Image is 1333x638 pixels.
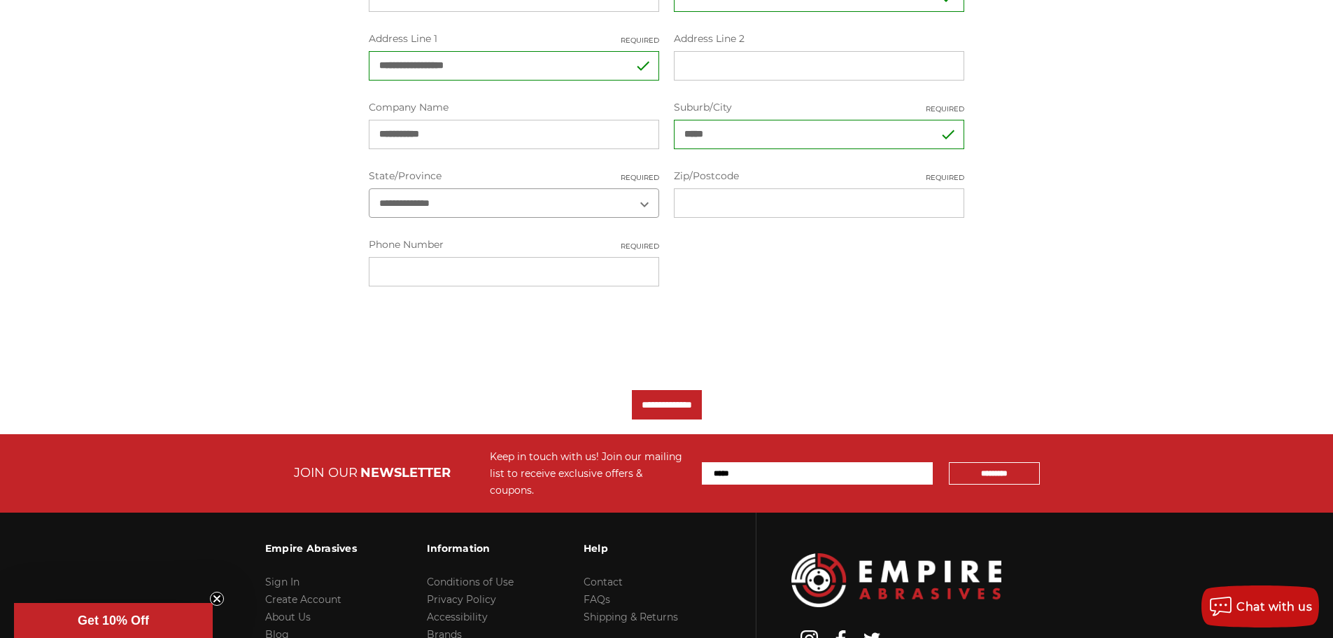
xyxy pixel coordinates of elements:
[210,592,224,606] button: Close teaser
[584,576,623,588] a: Contact
[369,100,659,115] label: Company Name
[360,465,451,480] span: NEWSLETTER
[78,613,149,627] span: Get 10% Off
[265,576,299,588] a: Sign In
[490,448,688,499] div: Keep in touch with us! Join our mailing list to receive exclusive offers & coupons.
[1236,600,1312,613] span: Chat with us
[265,611,311,623] a: About Us
[427,593,496,606] a: Privacy Policy
[674,169,964,183] label: Zip/Postcode
[584,534,678,563] h3: Help
[926,172,964,183] small: Required
[621,241,659,251] small: Required
[427,576,514,588] a: Conditions of Use
[584,593,610,606] a: FAQs
[265,593,341,606] a: Create Account
[265,534,357,563] h3: Empire Abrasives
[427,534,514,563] h3: Information
[369,32,659,46] label: Address Line 1
[621,172,659,183] small: Required
[427,611,488,623] a: Accessibility
[369,306,581,361] iframe: reCAPTCHA
[14,603,213,638] div: Get 10% OffClose teaser
[674,32,964,46] label: Address Line 2
[791,553,1001,607] img: Empire Abrasives Logo Image
[584,611,678,623] a: Shipping & Returns
[369,237,659,252] label: Phone Number
[369,169,659,183] label: State/Province
[926,104,964,114] small: Required
[1201,585,1319,627] button: Chat with us
[674,100,964,115] label: Suburb/City
[621,35,659,46] small: Required
[294,465,358,480] span: JOIN OUR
